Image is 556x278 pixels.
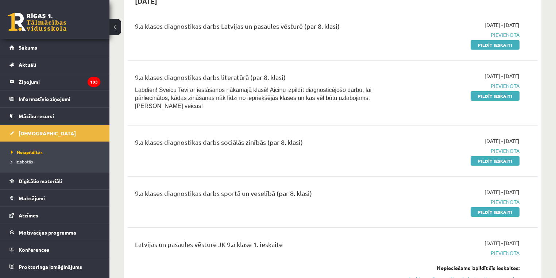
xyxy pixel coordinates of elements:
span: [DEMOGRAPHIC_DATA] [19,130,76,136]
a: Proktoringa izmēģinājums [9,258,100,275]
div: 9.a klases diagnostikas darbs sportā un veselībā (par 8. klasi) [135,188,388,202]
span: Pievienota [399,31,520,39]
a: Pildīt ieskaiti [471,91,520,101]
span: [DATE] - [DATE] [484,239,520,247]
span: Pievienota [399,82,520,90]
div: 9.a klases diagnostikas darbs Latvijas un pasaules vēsturē (par 8. klasi) [135,21,388,35]
span: Proktoringa izmēģinājums [19,263,82,270]
a: Aktuāli [9,56,100,73]
a: Informatīvie ziņojumi [9,90,100,107]
a: Rīgas 1. Tālmācības vidusskola [8,13,66,31]
span: [DATE] - [DATE] [484,188,520,196]
span: [DATE] - [DATE] [484,72,520,80]
legend: Ziņojumi [19,73,100,90]
span: Pievienota [399,147,520,155]
span: Neizpildītās [11,149,43,155]
a: Ziņojumi193 [9,73,100,90]
a: Maksājumi [9,190,100,206]
span: Motivācijas programma [19,229,76,236]
div: Latvijas un pasaules vēsture JK 9.a klase 1. ieskaite [135,239,388,253]
span: Aktuāli [19,61,36,68]
a: [DEMOGRAPHIC_DATA] [9,125,100,142]
a: Pildīt ieskaiti [471,40,520,50]
span: Atzīmes [19,212,38,219]
span: [DATE] - [DATE] [484,137,520,145]
span: Mācību resursi [19,113,54,119]
a: Izlabotās [11,158,102,165]
a: Sākums [9,39,100,56]
a: Atzīmes [9,207,100,224]
legend: Informatīvie ziņojumi [19,90,100,107]
a: Mācību resursi [9,108,100,124]
div: 9.a klases diagnostikas darbs literatūrā (par 8. klasi) [135,72,388,86]
span: Izlabotās [11,159,33,165]
span: Pievienota [399,198,520,206]
a: Neizpildītās [11,149,102,155]
span: Digitālie materiāli [19,178,62,184]
span: Pievienota [399,249,520,257]
a: Digitālie materiāli [9,173,100,189]
span: Konferences [19,246,49,253]
div: 9.a klases diagnostikas darbs sociālās zinībās (par 8. klasi) [135,137,388,151]
legend: Maksājumi [19,190,100,206]
a: Pildīt ieskaiti [471,156,520,166]
a: Motivācijas programma [9,224,100,241]
span: [DATE] - [DATE] [484,21,520,29]
span: Labdien! Sveicu Tevi ar iestāšanos nākamajā klasē! Aicinu izpildīt diagnosticējošo darbu, lai pār... [135,87,371,109]
div: Nepieciešams izpildīt šīs ieskaites: [399,264,520,272]
a: Pildīt ieskaiti [471,207,520,217]
a: Konferences [9,241,100,258]
span: Sākums [19,44,37,51]
i: 193 [88,77,100,87]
